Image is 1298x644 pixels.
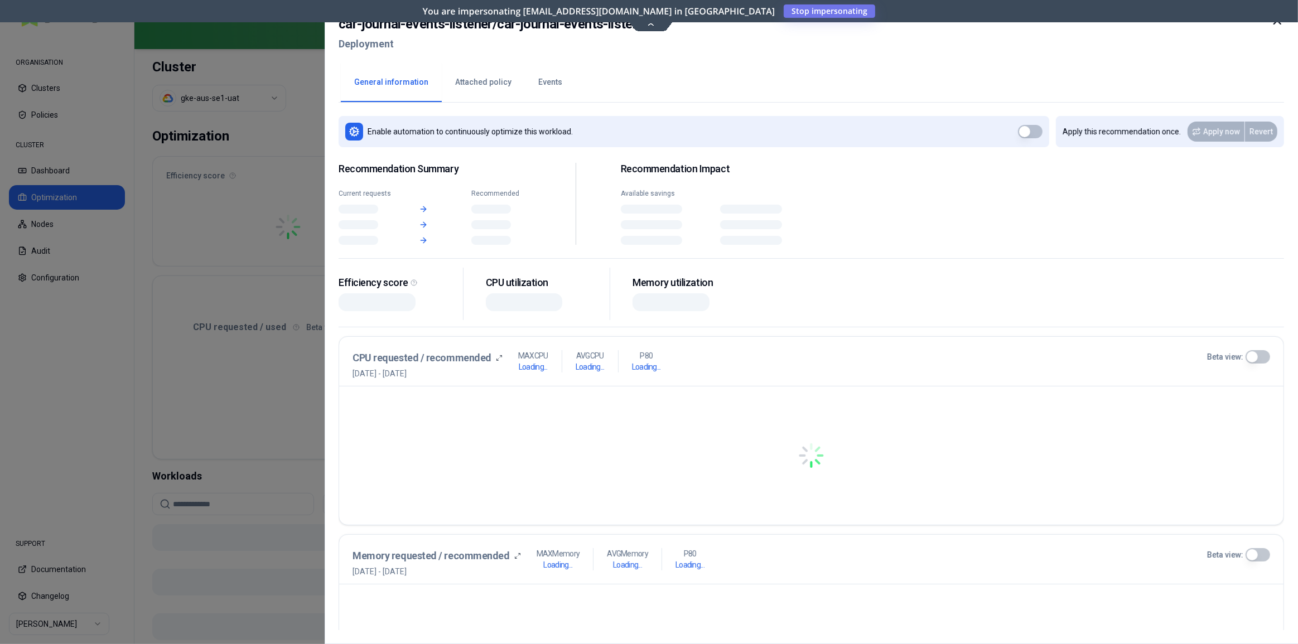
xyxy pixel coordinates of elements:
[683,548,696,559] p: P80
[353,350,491,366] h3: CPU requested / recommended
[1207,549,1243,560] label: Beta view:
[518,350,548,361] p: MAX CPU
[485,277,601,289] div: CPU utilization
[631,361,660,372] h1: Loading...
[525,63,576,102] button: Events
[620,189,713,198] div: Available savings
[353,368,503,379] span: [DATE] - [DATE]
[543,559,572,570] h1: Loading...
[613,559,642,570] h1: Loading...
[368,126,573,137] p: Enable automation to continuously optimize this workload.
[519,361,548,372] h1: Loading...
[339,34,651,54] h2: Deployment
[471,189,530,198] div: Recommended
[1063,126,1181,137] p: Apply this recommendation once.
[620,163,813,176] h2: Recommendation Impact
[339,277,454,289] div: Efficiency score
[575,361,604,372] h1: Loading...
[442,63,525,102] button: Attached policy
[675,559,705,570] h1: Loading...
[339,189,398,198] div: Current requests
[1207,351,1243,362] label: Beta view:
[633,277,748,289] div: Memory utilization
[339,14,651,34] h2: car-journal-events-listener / car-journal-events-listener
[353,548,510,564] h3: Memory requested / recommended
[341,63,442,102] button: General information
[640,350,653,361] p: P80
[576,350,604,361] p: AVG CPU
[607,548,648,559] p: AVG Memory
[536,548,580,559] p: MAX Memory
[339,163,531,176] span: Recommendation Summary
[353,566,521,577] span: [DATE] - [DATE]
